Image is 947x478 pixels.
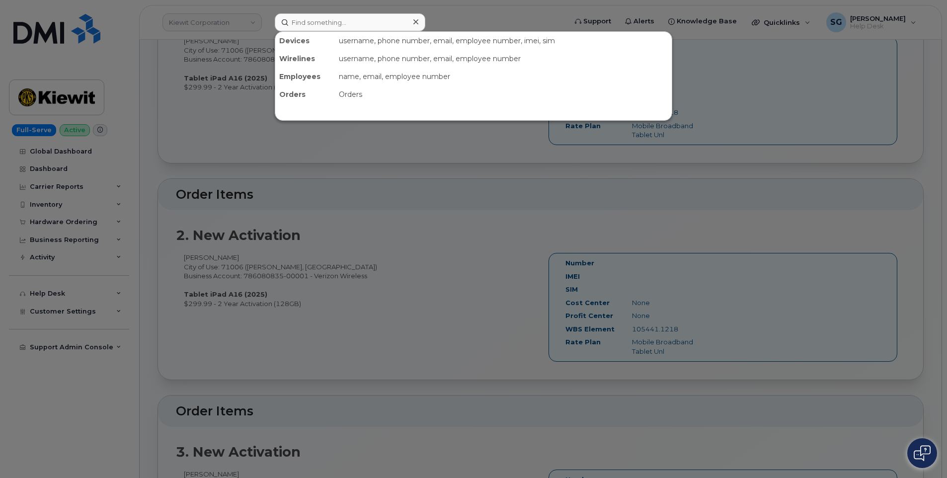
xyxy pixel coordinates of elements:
input: Find something... [275,13,425,31]
div: Orders [335,85,672,103]
div: Employees [275,68,335,85]
div: Wirelines [275,50,335,68]
div: Devices [275,32,335,50]
div: Orders [275,85,335,103]
div: username, phone number, email, employee number, imei, sim [335,32,672,50]
div: username, phone number, email, employee number [335,50,672,68]
div: name, email, employee number [335,68,672,85]
img: Open chat [914,445,931,461]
